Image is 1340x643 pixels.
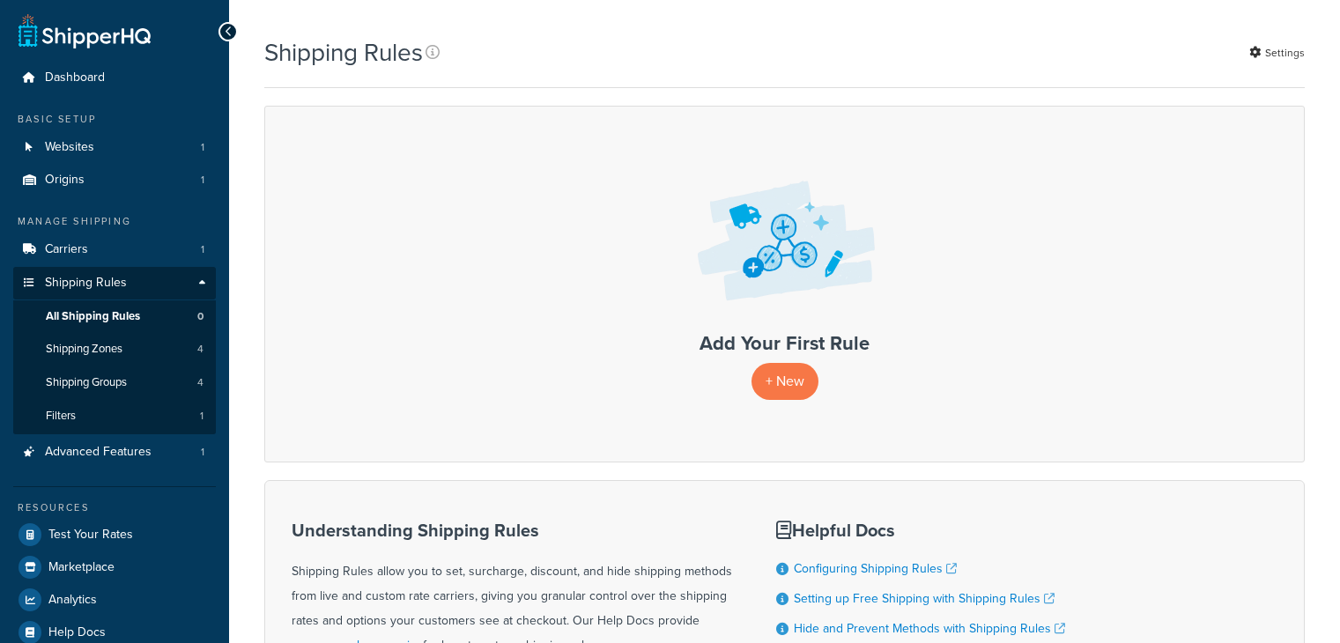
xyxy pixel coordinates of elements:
a: Dashboard [13,62,216,94]
span: Test Your Rates [48,528,133,543]
span: Marketplace [48,560,115,575]
a: Websites 1 [13,131,216,164]
a: Configuring Shipping Rules [794,559,957,578]
a: Carriers 1 [13,233,216,266]
a: Analytics [13,584,216,616]
a: Shipping Zones 4 [13,333,216,366]
span: 4 [197,375,204,390]
span: Shipping Rules [45,276,127,291]
span: Websites [45,140,94,155]
span: 1 [201,445,204,460]
a: Hide and Prevent Methods with Shipping Rules [794,619,1065,638]
span: Dashboard [45,70,105,85]
a: Settings [1249,41,1305,65]
span: 1 [201,140,204,155]
li: Filters [13,400,216,432]
span: 1 [201,242,204,257]
a: Advanced Features 1 [13,436,216,469]
a: ShipperHQ Home [19,13,151,48]
span: + New [766,371,804,391]
li: All Shipping Rules [13,300,216,333]
a: Origins 1 [13,164,216,196]
a: Setting up Free Shipping with Shipping Rules [794,589,1055,608]
a: Test Your Rates [13,519,216,551]
div: Manage Shipping [13,214,216,229]
span: Help Docs [48,625,106,640]
span: Analytics [48,593,97,608]
li: Carriers [13,233,216,266]
h3: Understanding Shipping Rules [292,521,732,540]
span: 4 [197,342,204,357]
a: Shipping Rules [13,267,216,299]
li: Advanced Features [13,436,216,469]
a: Shipping Groups 4 [13,366,216,399]
span: 0 [197,309,204,324]
a: + New [751,363,818,399]
span: Advanced Features [45,445,152,460]
span: Origins [45,173,85,188]
span: Carriers [45,242,88,257]
a: Filters 1 [13,400,216,432]
li: Shipping Groups [13,366,216,399]
span: Shipping Zones [46,342,122,357]
span: Filters [46,409,76,424]
span: Shipping Groups [46,375,127,390]
li: Shipping Rules [13,267,216,434]
li: Origins [13,164,216,196]
li: Websites [13,131,216,164]
div: Resources [13,500,216,515]
li: Shipping Zones [13,333,216,366]
span: All Shipping Rules [46,309,140,324]
div: Basic Setup [13,112,216,127]
h3: Helpful Docs [776,521,1065,540]
a: All Shipping Rules 0 [13,300,216,333]
a: Marketplace [13,551,216,583]
h1: Shipping Rules [264,35,423,70]
span: 1 [201,173,204,188]
h3: Add Your First Rule [283,333,1286,354]
span: 1 [200,409,204,424]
